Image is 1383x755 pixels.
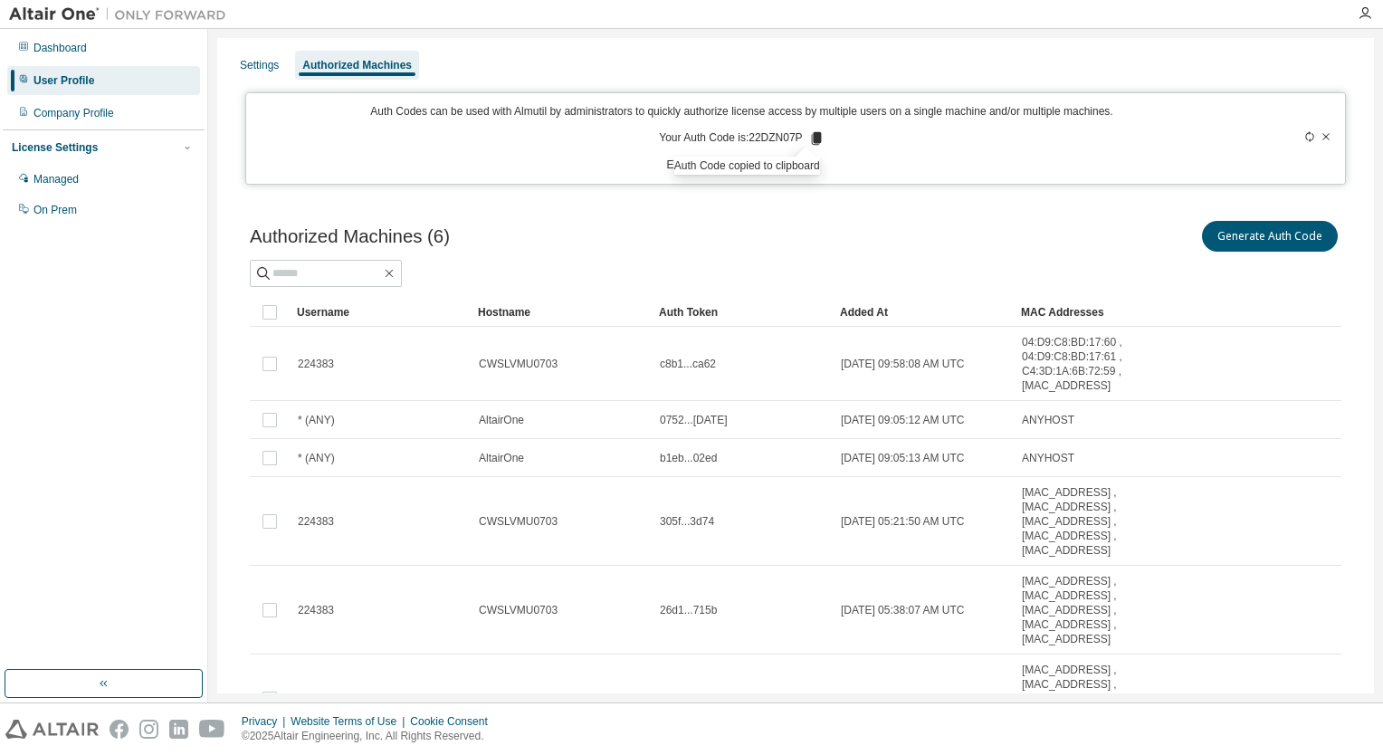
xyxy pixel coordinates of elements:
[660,603,717,617] span: 26d1...715b
[250,226,450,247] span: Authorized Machines (6)
[302,58,412,72] div: Authorized Machines
[33,106,114,120] div: Company Profile
[479,451,524,465] span: AltairOne
[841,413,965,427] span: [DATE] 09:05:12 AM UTC
[240,58,279,72] div: Settings
[841,514,965,529] span: [DATE] 05:21:50 AM UTC
[199,720,225,739] img: youtube.svg
[257,104,1226,119] p: Auth Codes can be used with Almutil by administrators to quickly authorize license access by mult...
[297,298,463,327] div: Username
[298,603,334,617] span: 224383
[841,603,965,617] span: [DATE] 05:38:07 AM UTC
[478,298,644,327] div: Hostname
[479,603,558,617] span: CWSLVMU0703
[169,720,188,739] img: linkedin.svg
[257,158,1226,173] p: Expires in 3 minutes, 32 seconds
[660,357,716,371] span: c8b1...ca62
[841,692,965,706] span: [DATE] 05:46:03 AM UTC
[659,130,824,147] p: Your Auth Code is: 22DZN07P
[659,298,825,327] div: Auth Token
[33,41,87,55] div: Dashboard
[298,514,334,529] span: 224383
[660,413,727,427] span: 0752...[DATE]
[660,514,714,529] span: 305f...3d74
[298,692,334,706] span: 224383
[479,514,558,529] span: CWSLVMU0703
[1022,663,1141,735] span: [MAC_ADDRESS] , [MAC_ADDRESS] , [MAC_ADDRESS] , [MAC_ADDRESS] , [MAC_ADDRESS]
[139,720,158,739] img: instagram.svg
[1022,335,1141,393] span: 04:D9:C8:BD:17:60 , 04:D9:C8:BD:17:61 , C4:3D:1A:6B:72:59 , [MAC_ADDRESS]
[298,451,335,465] span: * (ANY)
[242,714,291,729] div: Privacy
[1022,485,1141,558] span: [MAC_ADDRESS] , [MAC_ADDRESS] , [MAC_ADDRESS] , [MAC_ADDRESS] , [MAC_ADDRESS]
[479,357,558,371] span: CWSLVMU0703
[1202,221,1338,252] button: Generate Auth Code
[242,729,499,744] p: © 2025 Altair Engineering, Inc. All Rights Reserved.
[33,73,94,88] div: User Profile
[12,140,98,155] div: License Settings
[5,720,99,739] img: altair_logo.svg
[9,5,235,24] img: Altair One
[1022,451,1074,465] span: ANYHOST
[410,714,498,729] div: Cookie Consent
[841,357,965,371] span: [DATE] 09:58:08 AM UTC
[479,413,524,427] span: AltairOne
[479,692,558,706] span: CWSLVMU0703
[1022,574,1141,646] span: [MAC_ADDRESS] , [MAC_ADDRESS] , [MAC_ADDRESS] , [MAC_ADDRESS] , [MAC_ADDRESS]
[33,203,77,217] div: On Prem
[840,298,1006,327] div: Added At
[33,172,79,186] div: Managed
[291,714,410,729] div: Website Terms of Use
[660,451,717,465] span: b1eb...02ed
[298,357,334,371] span: 224383
[1022,413,1074,427] span: ANYHOST
[674,157,820,175] div: Auth Code copied to clipboard
[660,692,717,706] span: 5431...b085
[841,451,965,465] span: [DATE] 09:05:13 AM UTC
[298,413,335,427] span: * (ANY)
[110,720,129,739] img: facebook.svg
[1021,298,1142,327] div: MAC Addresses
